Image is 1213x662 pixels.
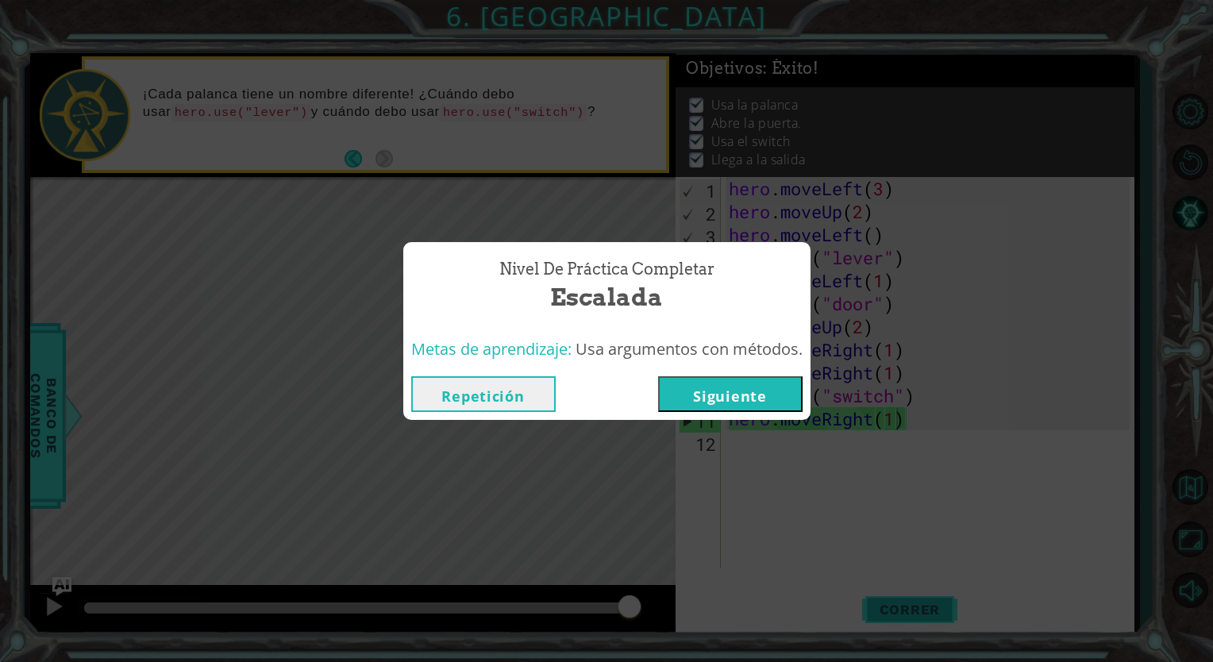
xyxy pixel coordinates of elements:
span: Metas de aprendizaje: [411,338,572,360]
span: Escalada [550,280,663,314]
button: Repetición [411,376,556,412]
span: Usa argumentos con métodos. [576,338,803,360]
span: Nivel de Práctica Completar [499,258,714,281]
button: Siguiente [658,376,803,412]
